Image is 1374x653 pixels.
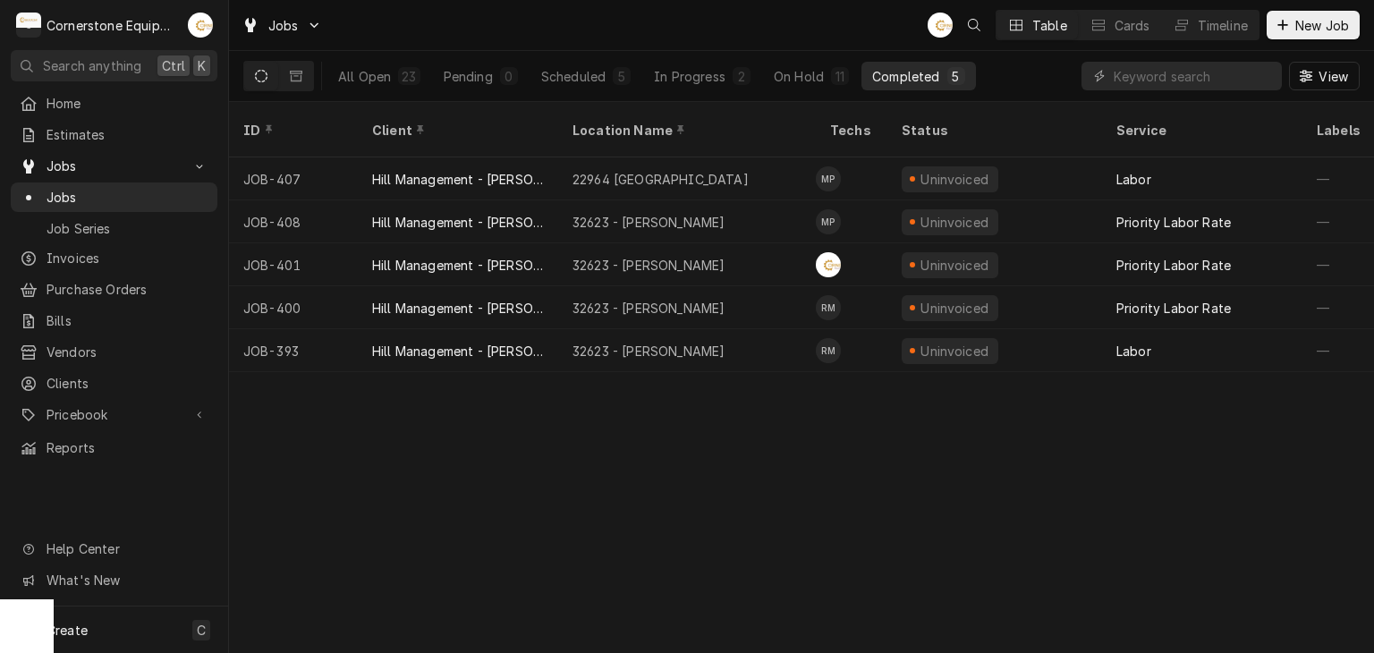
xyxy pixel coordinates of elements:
[816,338,841,363] div: Roberto Martinez's Avatar
[816,166,841,191] div: Matthew Pennington's Avatar
[47,343,208,361] span: Vendors
[188,13,213,38] div: Andrew Buigues's Avatar
[47,16,178,35] div: Cornerstone Equipment Repair, LLC
[372,213,544,232] div: Hill Management - [PERSON_NAME]
[444,67,493,86] div: Pending
[572,299,725,318] div: 32623 - [PERSON_NAME]
[47,311,208,330] span: Bills
[830,121,873,140] div: Techs
[338,67,391,86] div: All Open
[47,374,208,393] span: Clients
[11,120,217,149] a: Estimates
[11,400,217,429] a: Go to Pricebook
[268,16,299,35] span: Jobs
[16,13,41,38] div: Cornerstone Equipment Repair, LLC's Avatar
[11,433,217,462] a: Reports
[16,13,41,38] div: C
[654,67,725,86] div: In Progress
[47,438,208,457] span: Reports
[774,67,824,86] div: On Hold
[198,56,206,75] span: K
[572,342,725,360] div: 32623 - [PERSON_NAME]
[47,188,208,207] span: Jobs
[572,170,749,189] div: 22964 [GEOGRAPHIC_DATA]
[43,56,141,75] span: Search anything
[541,67,606,86] div: Scheduled
[816,252,841,277] div: Andrew Buigues's Avatar
[47,94,208,113] span: Home
[11,89,217,118] a: Home
[47,623,88,638] span: Create
[11,275,217,304] a: Purchase Orders
[11,182,217,212] a: Jobs
[229,329,358,372] div: JOB-393
[162,56,185,75] span: Ctrl
[504,67,514,86] div: 0
[1116,213,1231,232] div: Priority Labor Rate
[11,337,217,367] a: Vendors
[243,121,340,140] div: ID
[1115,16,1150,35] div: Cards
[835,67,845,86] div: 11
[229,286,358,329] div: JOB-400
[616,67,627,86] div: 5
[11,214,217,243] a: Job Series
[1116,256,1231,275] div: Priority Labor Rate
[1198,16,1248,35] div: Timeline
[816,209,841,234] div: Matthew Pennington's Avatar
[1116,299,1231,318] div: Priority Labor Rate
[919,299,991,318] div: Uninvoiced
[919,170,991,189] div: Uninvoiced
[816,252,841,277] div: AB
[1114,62,1273,90] input: Keyword search
[188,13,213,38] div: AB
[1315,67,1352,86] span: View
[402,67,416,86] div: 23
[11,243,217,273] a: Invoices
[47,539,207,558] span: Help Center
[11,565,217,595] a: Go to What's New
[1292,16,1353,35] span: New Job
[11,534,217,564] a: Go to Help Center
[816,295,841,320] div: Roberto Martinez's Avatar
[951,67,962,86] div: 5
[1116,170,1151,189] div: Labor
[1116,121,1285,140] div: Service
[736,67,747,86] div: 2
[11,151,217,181] a: Go to Jobs
[11,50,217,81] button: Search anythingCtrlK
[372,170,544,189] div: Hill Management - [PERSON_NAME]
[919,256,991,275] div: Uninvoiced
[229,200,358,243] div: JOB-408
[1032,16,1067,35] div: Table
[229,157,358,200] div: JOB-407
[372,121,540,140] div: Client
[47,249,208,267] span: Invoices
[47,405,182,424] span: Pricebook
[372,342,544,360] div: Hill Management - [PERSON_NAME]
[47,125,208,144] span: Estimates
[1289,62,1360,90] button: View
[572,121,798,140] div: Location Name
[928,13,953,38] div: Andrew Buigues's Avatar
[197,621,206,640] span: C
[816,338,841,363] div: RM
[47,219,208,238] span: Job Series
[229,243,358,286] div: JOB-401
[872,67,939,86] div: Completed
[11,369,217,398] a: Clients
[234,11,329,40] a: Go to Jobs
[816,166,841,191] div: MP
[1267,11,1360,39] button: New Job
[816,295,841,320] div: RM
[919,213,991,232] div: Uninvoiced
[572,256,725,275] div: 32623 - [PERSON_NAME]
[816,209,841,234] div: MP
[960,11,988,39] button: Open search
[902,121,1084,140] div: Status
[919,342,991,360] div: Uninvoiced
[372,256,544,275] div: Hill Management - [PERSON_NAME]
[928,13,953,38] div: AB
[47,280,208,299] span: Purchase Orders
[47,157,182,175] span: Jobs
